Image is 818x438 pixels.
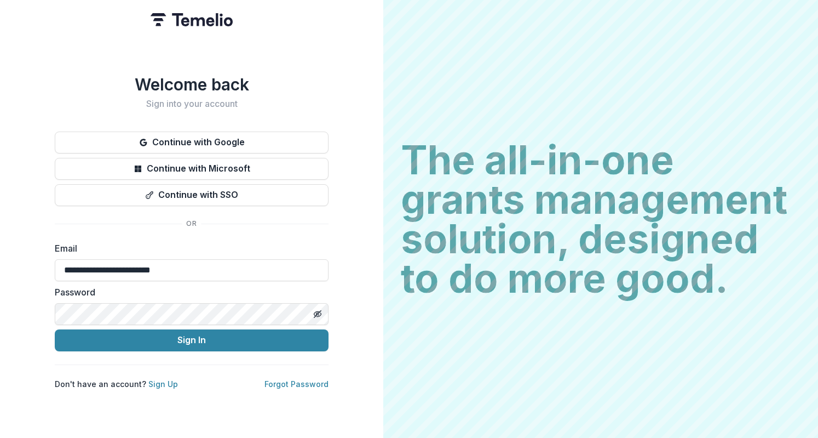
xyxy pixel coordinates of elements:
[55,75,329,94] h1: Welcome back
[55,242,322,255] label: Email
[148,379,178,389] a: Sign Up
[151,13,233,26] img: Temelio
[55,329,329,351] button: Sign In
[55,286,322,299] label: Password
[55,378,178,390] p: Don't have an account?
[55,132,329,153] button: Continue with Google
[55,99,329,109] h2: Sign into your account
[55,158,329,180] button: Continue with Microsoft
[309,305,326,323] button: Toggle password visibility
[55,184,329,206] button: Continue with SSO
[264,379,329,389] a: Forgot Password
